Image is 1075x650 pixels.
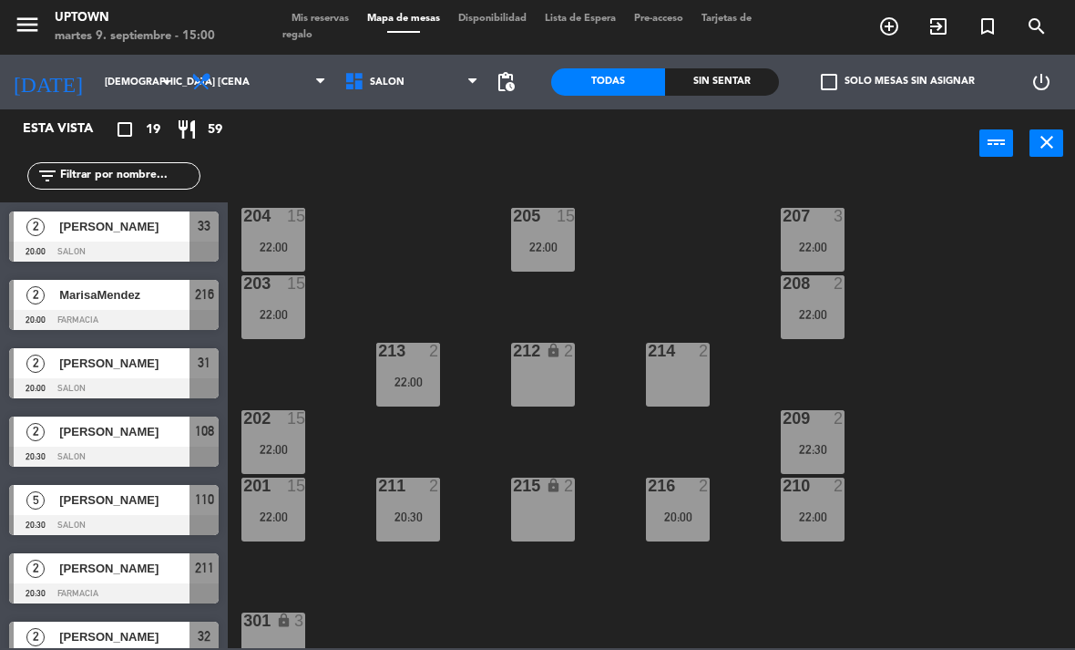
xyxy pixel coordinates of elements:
[914,11,963,42] span: WALK IN
[26,355,45,373] span: 2
[26,218,45,236] span: 2
[195,557,214,579] span: 211
[294,613,305,629] div: 3
[546,343,561,358] i: lock
[26,628,45,646] span: 2
[26,560,45,578] span: 2
[564,478,575,494] div: 2
[625,14,692,24] span: Pre-acceso
[241,308,305,321] div: 22:00
[198,215,210,237] span: 33
[699,343,710,359] div: 2
[195,420,214,442] span: 108
[821,74,837,90] span: check_box_outline_blank
[114,119,136,140] i: crop_square
[146,119,160,140] span: 19
[429,478,440,494] div: 2
[276,613,292,628] i: lock
[287,275,305,292] div: 15
[287,208,305,224] div: 15
[557,208,575,224] div: 15
[781,308,845,321] div: 22:00
[241,241,305,253] div: 22:00
[781,443,845,456] div: 22:30
[1012,11,1061,42] span: BUSCAR
[378,478,379,494] div: 211
[1029,129,1063,157] button: close
[927,15,949,37] i: exit_to_app
[370,77,404,88] span: SALON
[878,15,900,37] i: add_circle_outline
[536,14,625,24] span: Lista de Espera
[14,11,41,38] i: menu
[783,410,783,427] div: 209
[646,511,710,523] div: 20:00
[358,14,449,24] span: Mapa de mesas
[59,217,189,236] span: [PERSON_NAME]
[241,511,305,523] div: 22:00
[986,131,1008,153] i: power_input
[55,27,215,46] div: martes 9. septiembre - 15:00
[243,478,244,494] div: 201
[26,286,45,304] span: 2
[376,376,440,388] div: 22:00
[834,478,845,494] div: 2
[59,490,189,510] span: [PERSON_NAME]
[198,352,210,374] span: 31
[963,11,1012,42] span: Reserva especial
[513,343,514,359] div: 212
[59,422,189,441] span: [PERSON_NAME]
[282,14,358,24] span: Mis reservas
[546,478,561,493] i: lock
[513,208,514,224] div: 205
[195,284,214,305] span: 216
[55,9,215,27] div: Uptown
[1030,71,1052,93] i: power_settings_new
[551,68,665,96] div: Todas
[821,74,975,90] label: Solo mesas sin asignar
[287,478,305,494] div: 15
[449,14,536,24] span: Disponibilidad
[243,410,244,427] div: 202
[176,119,198,140] i: restaurant
[783,478,783,494] div: 210
[513,478,514,494] div: 215
[781,241,845,253] div: 22:00
[14,11,41,45] button: menu
[198,625,210,647] span: 32
[511,241,575,253] div: 22:00
[783,275,783,292] div: 208
[208,119,222,140] span: 59
[834,410,845,427] div: 2
[59,559,189,578] span: [PERSON_NAME]
[834,208,845,224] div: 3
[243,208,244,224] div: 204
[495,71,517,93] span: pending_actions
[195,489,214,511] span: 110
[221,77,250,88] span: Cena
[977,15,998,37] i: turned_in_not
[648,478,649,494] div: 216
[59,285,189,304] span: MarisaMendez
[1036,131,1058,153] i: close
[1026,15,1048,37] i: search
[26,423,45,441] span: 2
[378,343,379,359] div: 213
[241,443,305,456] div: 22:00
[979,129,1013,157] button: power_input
[36,165,58,187] i: filter_list
[156,71,178,93] i: arrow_drop_down
[834,275,845,292] div: 2
[58,166,200,186] input: Filtrar por nombre...
[699,478,710,494] div: 2
[564,343,575,359] div: 2
[243,613,244,629] div: 301
[9,119,131,140] div: Esta vista
[429,343,440,359] div: 2
[243,275,244,292] div: 203
[287,410,305,427] div: 15
[59,354,189,373] span: [PERSON_NAME]
[376,511,440,523] div: 20:30
[783,208,783,224] div: 207
[59,627,189,646] span: [PERSON_NAME]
